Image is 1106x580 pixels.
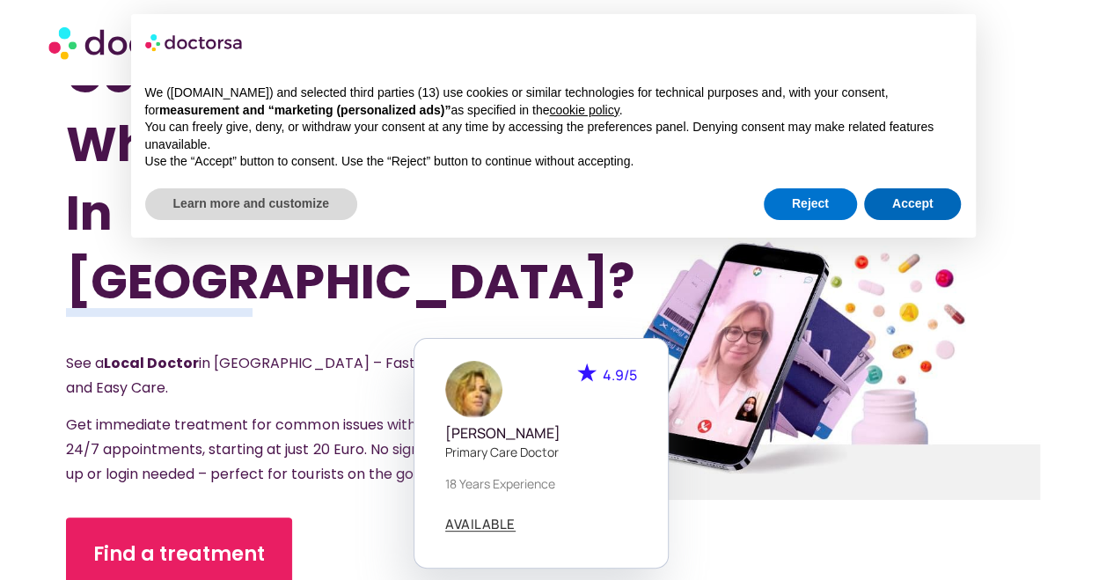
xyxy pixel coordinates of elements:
strong: measurement and “marketing (personalized ads)” [159,103,450,117]
span: Find a treatment [93,540,265,569]
img: logo [145,28,244,56]
button: Learn more and customize [145,188,357,220]
p: 18 years experience [445,474,637,493]
h5: [PERSON_NAME] [445,425,637,442]
button: Accept [864,188,962,220]
a: AVAILABLE [445,518,516,532]
strong: Local Doctor [104,353,199,373]
span: AVAILABLE [445,518,516,531]
h1: Got Sick While Traveling In [GEOGRAPHIC_DATA]? [66,41,480,316]
span: 4.9/5 [603,365,637,385]
p: You can freely give, deny, or withdraw your consent at any time by accessing the preferences pane... [145,119,962,153]
span: Get immediate treatment for common issues with 24/7 appointments, starting at just 20 Euro. No si... [66,415,427,484]
p: Primary care doctor [445,443,637,461]
button: Reject [764,188,857,220]
span: See a in [GEOGRAPHIC_DATA] – Fast and Easy Care. [66,353,414,398]
a: cookie policy [549,103,619,117]
p: We ([DOMAIN_NAME]) and selected third parties (13) use cookies or similar technologies for techni... [145,84,962,119]
p: Use the “Accept” button to consent. Use the “Reject” button to continue without accepting. [145,153,962,171]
